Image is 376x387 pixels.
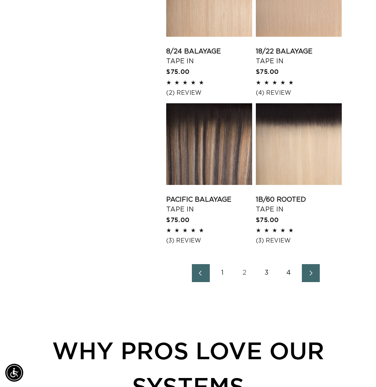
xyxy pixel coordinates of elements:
[256,195,342,214] a: 1B/60 Rooted Tape In
[258,264,276,282] a: Page 3
[166,264,345,282] nav: Pagination
[192,264,210,282] a: Previous page
[166,47,252,66] a: 8/24 Balayage Tape In
[335,348,376,387] iframe: Chat Widget
[302,264,320,282] a: Next page
[256,47,342,66] a: 18/22 Balayage Tape In
[166,195,252,214] a: Pacific Balayage Tape In
[214,264,232,282] a: Page 1
[280,264,298,282] a: Page 4
[5,364,23,382] div: Accessibility Menu
[236,264,254,282] a: Page 2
